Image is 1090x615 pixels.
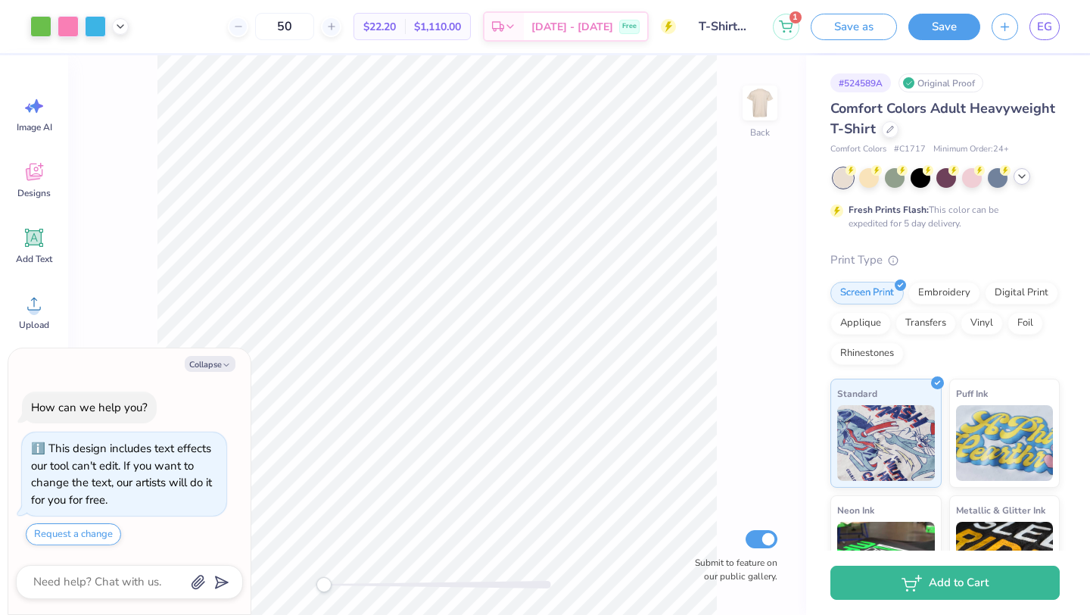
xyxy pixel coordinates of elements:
div: Original Proof [898,73,983,92]
div: Print Type [830,251,1060,269]
input: Untitled Design [687,11,761,42]
div: Rhinestones [830,342,904,365]
span: Neon Ink [837,502,874,518]
div: # 524589A [830,73,891,92]
button: 1 [773,14,799,40]
div: Digital Print [985,282,1058,304]
img: Puff Ink [956,405,1054,481]
img: Metallic & Glitter Ink [956,522,1054,598]
span: Designs [17,187,51,199]
button: Request a change [26,523,121,545]
span: Upload [19,319,49,331]
div: Back [750,126,770,139]
div: Foil [1007,312,1043,335]
img: Neon Ink [837,522,935,598]
span: $1,110.00 [414,19,461,35]
label: Submit to feature on our public gallery. [687,556,777,583]
div: Applique [830,312,891,335]
span: Metallic & Glitter Ink [956,502,1045,518]
div: Vinyl [961,312,1003,335]
img: Back [745,88,775,118]
strong: Fresh Prints Flash: [849,204,929,216]
button: Save [908,14,980,40]
div: Transfers [895,312,956,335]
img: Standard [837,405,935,481]
div: Accessibility label [316,577,332,592]
span: $22.20 [363,19,396,35]
span: Free [622,21,637,32]
span: Comfort Colors Adult Heavyweight T-Shirt [830,99,1055,138]
div: This design includes text effects our tool can't edit. If you want to change the text, our artist... [31,441,212,507]
a: EG [1029,14,1060,40]
span: 1 [789,11,802,23]
div: This color can be expedited for 5 day delivery. [849,203,1035,230]
span: Image AI [17,121,52,133]
button: Collapse [185,356,235,372]
button: Save as [811,14,897,40]
input: – – [255,13,314,40]
span: Minimum Order: 24 + [933,143,1009,156]
span: EG [1037,18,1052,36]
span: Comfort Colors [830,143,886,156]
span: Standard [837,386,877,401]
span: [DATE] - [DATE] [531,19,613,35]
span: # C1717 [894,143,926,156]
div: Embroidery [908,282,980,304]
span: Puff Ink [956,386,988,401]
button: Add to Cart [830,566,1060,600]
div: Screen Print [830,282,904,304]
span: Add Text [16,253,52,265]
div: How can we help you? [31,400,148,415]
